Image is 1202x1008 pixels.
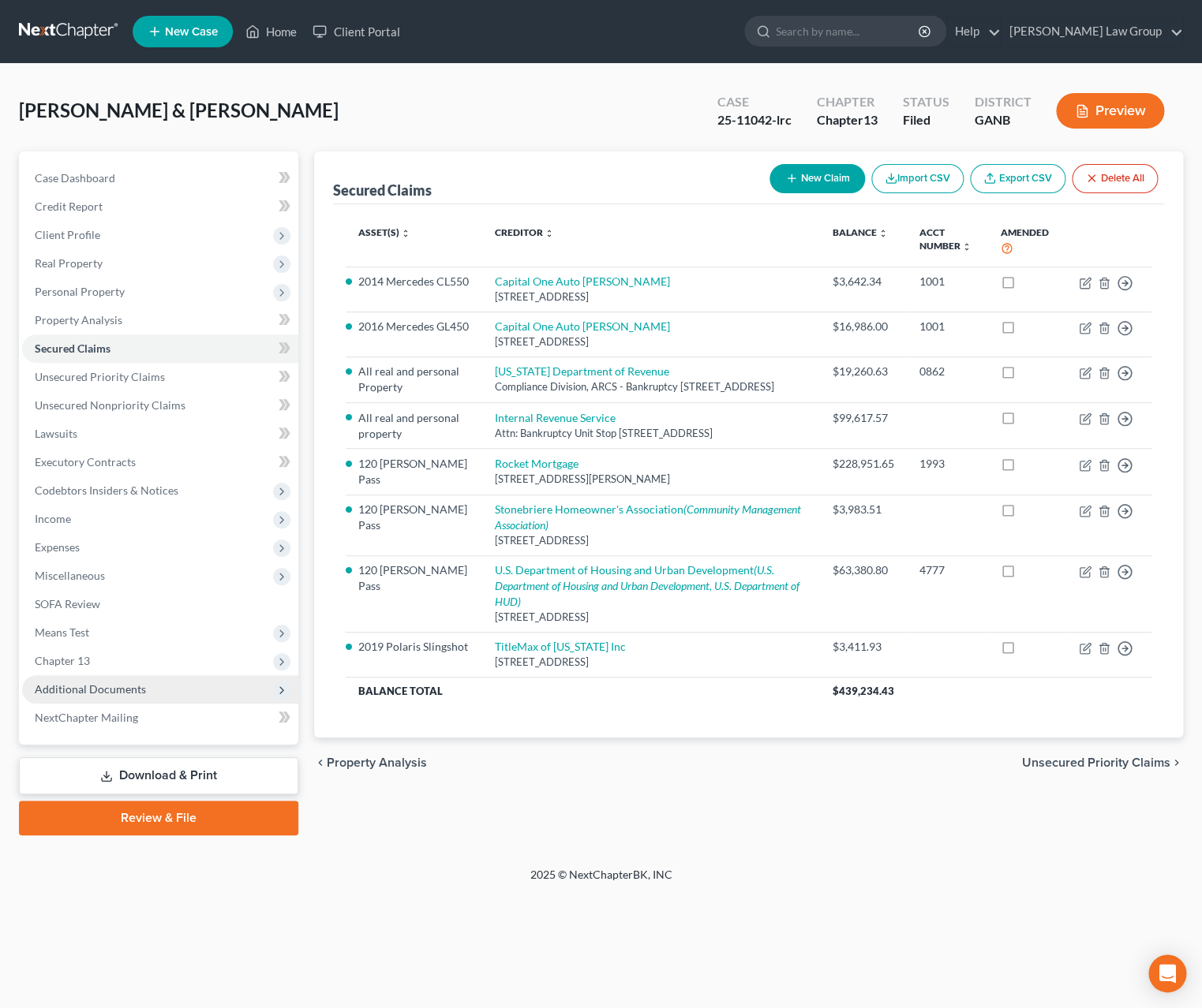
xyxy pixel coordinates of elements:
[1002,17,1182,46] a: [PERSON_NAME] Law Group
[1022,756,1170,769] span: Unsecured Priority Claims
[305,17,407,46] a: Client Portal
[22,164,298,192] a: Case Dashboard
[495,411,616,424] a: Internal Revenue Service
[22,363,298,391] a: Unsecured Priority Claims
[19,757,298,794] a: Download & Print
[35,654,90,667] span: Chapter 13
[495,640,626,653] a: TitleMax of [US_STATE] Inc
[495,426,807,441] div: Attn: Bankruptcy Unit Stop [STREET_ADDRESS]
[35,398,185,412] span: Unsecured Nonpriority Claims
[878,229,888,238] i: unfold_more
[495,457,579,470] a: Rocket Mortgage
[22,391,298,420] a: Unsecured Nonpriority Claims
[346,677,820,705] th: Balance Total
[152,867,1051,895] div: 2025 © NextChapterBK, INC
[902,111,949,129] div: Filed
[919,456,975,472] div: 1993
[833,226,888,238] a: Balance unfold_more
[495,274,670,288] a: Capital One Auto [PERSON_NAME]
[35,370,165,383] span: Unsecured Priority Claims
[35,171,115,185] span: Case Dashboard
[358,502,470,533] li: 120 [PERSON_NAME] Pass
[833,274,894,289] div: $3,642.34
[962,242,972,252] i: unfold_more
[22,448,298,476] a: Executory Contracts
[816,111,877,129] div: Chapter
[358,319,470,334] li: 2016 Mercedes GL450
[495,533,807,548] div: [STREET_ADDRESS]
[495,472,807,487] div: [STREET_ADDRESS][PERSON_NAME]
[495,226,554,238] a: Creditor unfold_more
[970,164,1065,193] a: Export CSV
[333,181,432,200] div: Secured Claims
[974,93,1031,111] div: District
[35,569,105,582] span: Miscellaneous
[495,334,807,349] div: [STREET_ADDRESS]
[495,610,807,625] div: [STREET_ADDRESS]
[495,319,670,333] a: Capital One Auto [PERSON_NAME]
[1072,164,1158,193] button: Delete All
[358,456,470,487] li: 120 [PERSON_NAME] Pass
[1022,756,1183,769] button: Unsecured Priority Claims chevron_right
[35,200,103,213] span: Credit Report
[35,342,110,355] span: Secured Claims
[816,93,877,111] div: Chapter
[833,685,894,697] span: $439,234.43
[358,364,470,395] li: All real and personal Property
[919,274,975,289] div: 1001
[35,512,71,525] span: Income
[495,563,799,608] i: (U.S. Department of Housing and Urban Development, U.S. Department of HUD)
[22,420,298,448] a: Lawsuits
[19,801,298,835] a: Review & File
[358,274,470,289] li: 2014 Mercedes CL550
[1148,954,1186,992] div: Open Intercom Messenger
[770,164,865,193] button: New Claim
[495,364,669,378] a: [US_STATE] Department of Revenue
[1170,756,1183,769] i: chevron_right
[358,639,470,655] li: 2019 Polaris Slingshot
[35,228,100,241] span: Client Profile
[35,427,77,440] span: Lawsuits
[22,334,298,363] a: Secured Claims
[401,229,410,238] i: unfold_more
[35,483,178,497] span: Codebtors Insiders & Notices
[22,306,298,334] a: Property Analysis
[19,99,339,121] span: [PERSON_NAME] & [PERSON_NAME]
[833,562,894,578] div: $63,380.80
[776,17,920,46] input: Search by name...
[165,26,218,38] span: New Case
[314,756,427,769] button: chevron_left Property Analysis
[495,379,807,394] div: Compliance Division, ARCS - Bankruptcy [STREET_ADDRESS]
[717,93,791,111] div: Case
[327,756,427,769] span: Property Analysis
[358,562,470,594] li: 120 [PERSON_NAME] Pass
[35,540,80,554] span: Expenses
[833,502,894,517] div: $3,983.51
[1056,93,1164,129] button: Preview
[947,17,1000,46] a: Help
[35,625,89,639] span: Means Test
[35,285,125,298] span: Personal Property
[358,226,410,238] a: Asset(s) unfold_more
[871,164,964,193] button: Import CSV
[22,704,298,732] a: NextChapter Mailing
[22,590,298,618] a: SOFA Review
[495,289,807,304] div: [STREET_ADDRESS]
[35,256,103,270] span: Real Property
[902,93,949,111] div: Status
[238,17,305,46] a: Home
[863,112,877,127] span: 13
[833,456,894,472] div: $228,951.65
[495,563,799,608] a: U.S. Department of Housing and Urban Development(U.S. Department of Housing and Urban Development...
[22,192,298,221] a: Credit Report
[495,655,807,670] div: [STREET_ADDRESS]
[35,455,136,469] span: Executory Contracts
[495,502,801,532] a: Stonebriere Homeowner's Association(Community Management Association)
[35,711,138,724] span: NextChapter Mailing
[833,639,894,655] div: $3,411.93
[988,217,1066,267] th: Amended
[35,682,146,696] span: Additional Documents
[919,319,975,334] div: 1001
[833,364,894,379] div: $19,260.63
[919,562,975,578] div: 4777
